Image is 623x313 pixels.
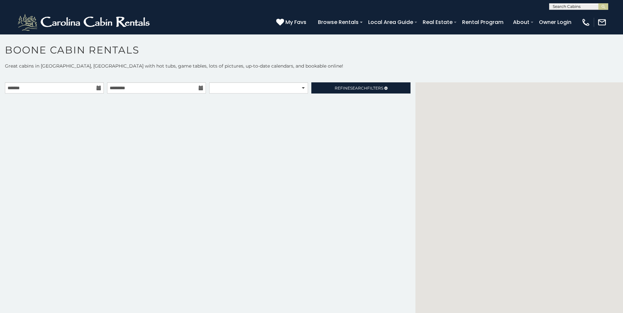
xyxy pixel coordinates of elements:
[315,16,362,28] a: Browse Rentals
[459,16,507,28] a: Rental Program
[581,18,590,27] img: phone-regular-white.png
[365,16,416,28] a: Local Area Guide
[510,16,533,28] a: About
[285,18,306,26] span: My Favs
[419,16,456,28] a: Real Estate
[536,16,575,28] a: Owner Login
[335,86,383,91] span: Refine Filters
[350,86,367,91] span: Search
[16,12,153,32] img: White-1-2.png
[597,18,607,27] img: mail-regular-white.png
[311,82,410,94] a: RefineSearchFilters
[276,18,308,27] a: My Favs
